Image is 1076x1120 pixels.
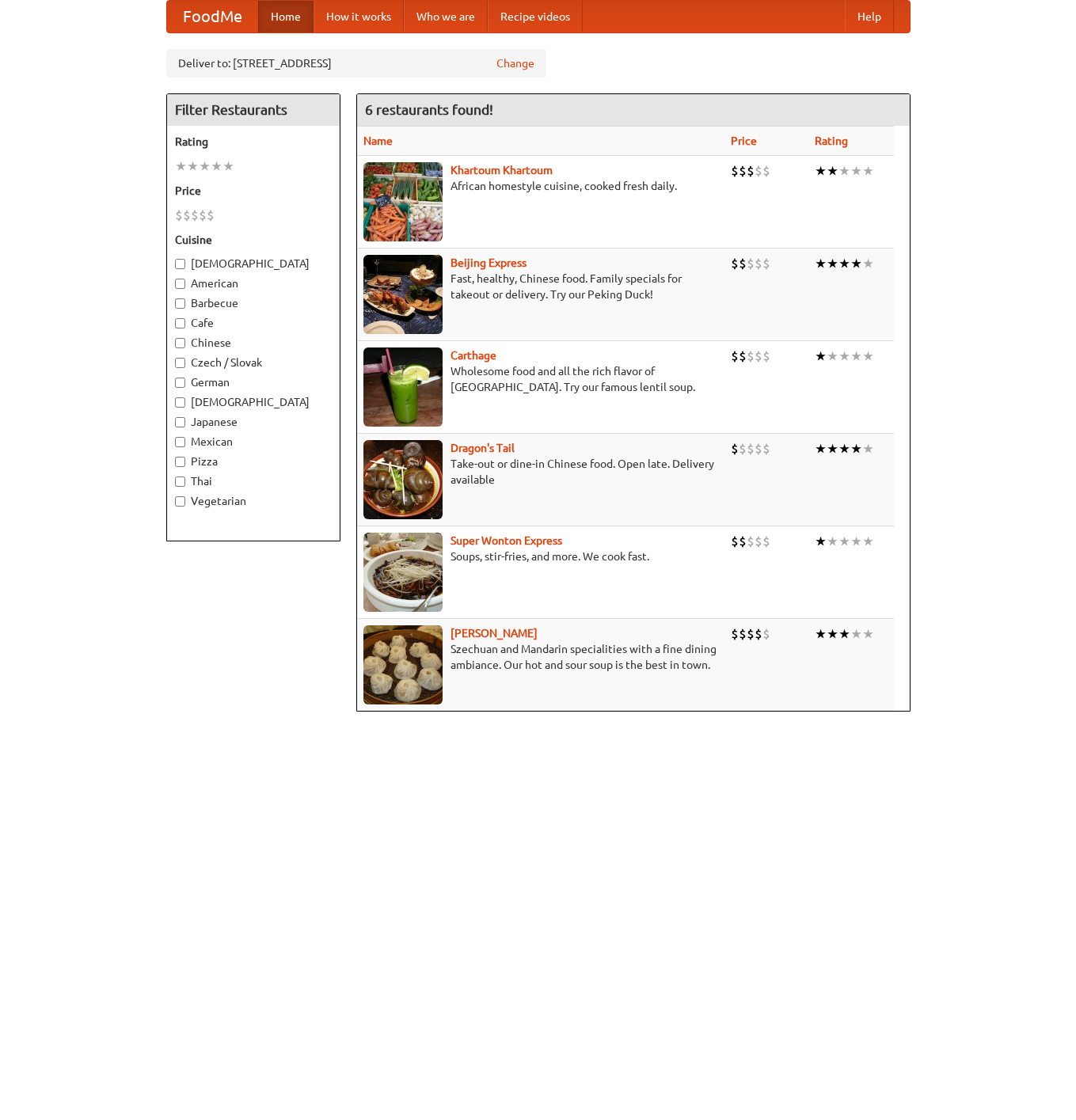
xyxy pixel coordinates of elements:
input: [DEMOGRAPHIC_DATA] [175,397,185,408]
li: ★ [838,625,850,643]
input: American [175,279,185,289]
li: ★ [827,255,838,272]
input: Czech / Slovak [175,358,185,368]
li: $ [747,440,755,457]
label: Barbecue [175,295,332,311]
li: $ [739,625,747,643]
li: $ [762,255,770,272]
li: ★ [850,440,862,457]
a: How it works [314,1,404,32]
label: American [175,275,332,291]
li: $ [191,207,199,224]
li: $ [762,347,770,365]
label: Vegetarian [175,493,332,509]
label: [DEMOGRAPHIC_DATA] [175,256,332,271]
li: ★ [838,162,850,180]
li: ★ [850,162,862,180]
label: Chinese [175,335,332,351]
p: African homestyle cuisine, cooked fresh daily. [363,178,718,194]
li: ★ [187,158,199,175]
li: $ [739,440,747,457]
li: ★ [222,158,234,175]
label: Cafe [175,315,332,331]
div: Deliver to: [STREET_ADDRESS] [166,49,546,78]
label: Japanese [175,414,332,430]
input: [DEMOGRAPHIC_DATA] [175,259,185,269]
input: Cafe [175,318,185,328]
a: FoodMe [167,1,258,32]
h5: Price [175,183,332,199]
li: ★ [211,158,222,175]
li: $ [747,347,755,365]
a: Recipe videos [488,1,583,32]
a: Home [258,1,314,32]
li: $ [747,533,755,550]
li: $ [755,440,762,457]
a: Super Wonton Express [451,534,562,547]
li: $ [762,533,770,550]
li: $ [207,207,215,224]
a: Beijing Express [451,256,527,269]
a: Carthage [451,349,496,362]
a: Price [731,135,757,147]
label: [DEMOGRAPHIC_DATA] [175,394,332,410]
li: $ [755,255,762,272]
li: ★ [827,533,838,550]
li: $ [755,625,762,643]
input: Thai [175,476,185,487]
input: Barbecue [175,298,185,309]
li: $ [762,162,770,180]
li: ★ [815,440,827,457]
label: Czech / Slovak [175,355,332,370]
li: $ [762,625,770,643]
input: Chinese [175,338,185,348]
a: Help [845,1,894,32]
li: $ [739,162,747,180]
li: ★ [815,347,827,365]
li: $ [747,255,755,272]
label: Pizza [175,454,332,469]
li: $ [731,625,739,643]
li: ★ [850,533,862,550]
li: ★ [862,625,874,643]
a: Khartoum Khartoum [451,164,553,177]
label: German [175,374,332,390]
p: Fast, healthy, Chinese food. Family specials for takeout or delivery. Try our Peking Duck! [363,271,718,302]
li: $ [183,207,191,224]
img: carthage.jpg [363,347,443,427]
li: ★ [827,625,838,643]
li: $ [739,533,747,550]
img: khartoum.jpg [363,162,443,241]
li: $ [731,533,739,550]
a: Rating [815,135,848,147]
p: Soups, stir-fries, and more. We cook fast. [363,549,718,564]
li: ★ [815,255,827,272]
li: $ [199,207,207,224]
input: Vegetarian [175,496,185,507]
li: $ [731,162,739,180]
li: $ [755,533,762,550]
li: ★ [838,440,850,457]
a: Change [496,55,534,71]
input: Japanese [175,417,185,427]
li: ★ [862,255,874,272]
li: ★ [815,625,827,643]
h4: Filter Restaurants [167,94,340,126]
label: Thai [175,473,332,489]
img: beijing.jpg [363,255,443,334]
label: Mexican [175,434,332,450]
li: ★ [827,162,838,180]
li: $ [747,625,755,643]
img: shandong.jpg [363,625,443,704]
b: Dragon's Tail [451,442,515,454]
li: $ [731,255,739,272]
li: ★ [827,347,838,365]
p: Take-out or dine-in Chinese food. Open late. Delivery available [363,456,718,488]
li: ★ [838,533,850,550]
a: [PERSON_NAME] [451,627,538,640]
li: $ [731,440,739,457]
li: $ [175,207,183,224]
